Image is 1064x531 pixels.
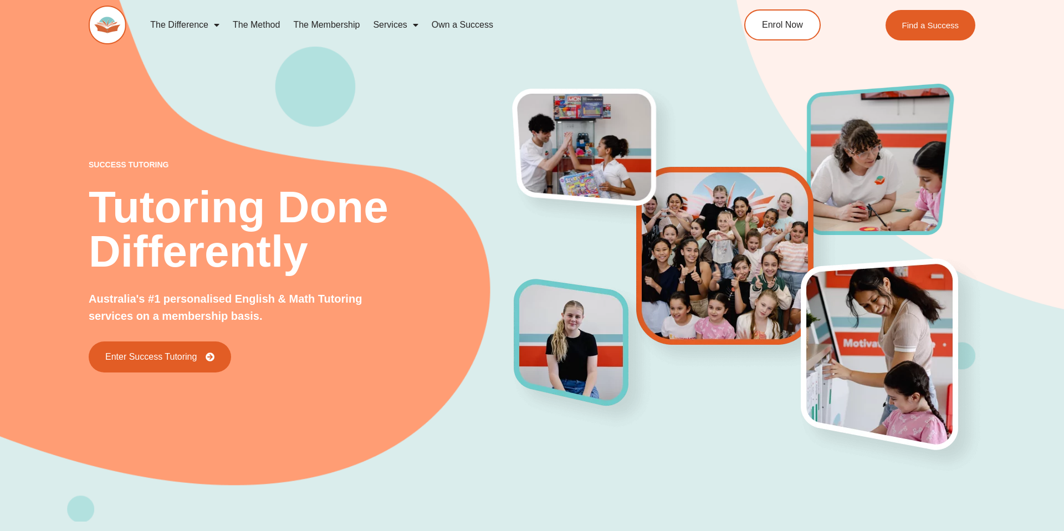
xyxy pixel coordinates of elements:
[89,290,400,325] p: Australia's #1 personalised English & Math Tutoring services on a membership basis.
[874,406,1064,531] iframe: Chat Widget
[89,185,514,274] h2: Tutoring Done Differently
[885,10,975,40] a: Find a Success
[89,341,231,372] a: Enter Success Tutoring
[744,9,821,40] a: Enrol Now
[425,12,500,38] a: Own a Success
[226,12,287,38] a: The Method
[287,12,366,38] a: The Membership
[144,12,226,38] a: The Difference
[89,161,514,169] p: success tutoring
[144,12,693,38] nav: Menu
[762,21,803,29] span: Enrol Now
[105,353,197,361] span: Enter Success Tutoring
[902,21,959,29] span: Find a Success
[366,12,424,38] a: Services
